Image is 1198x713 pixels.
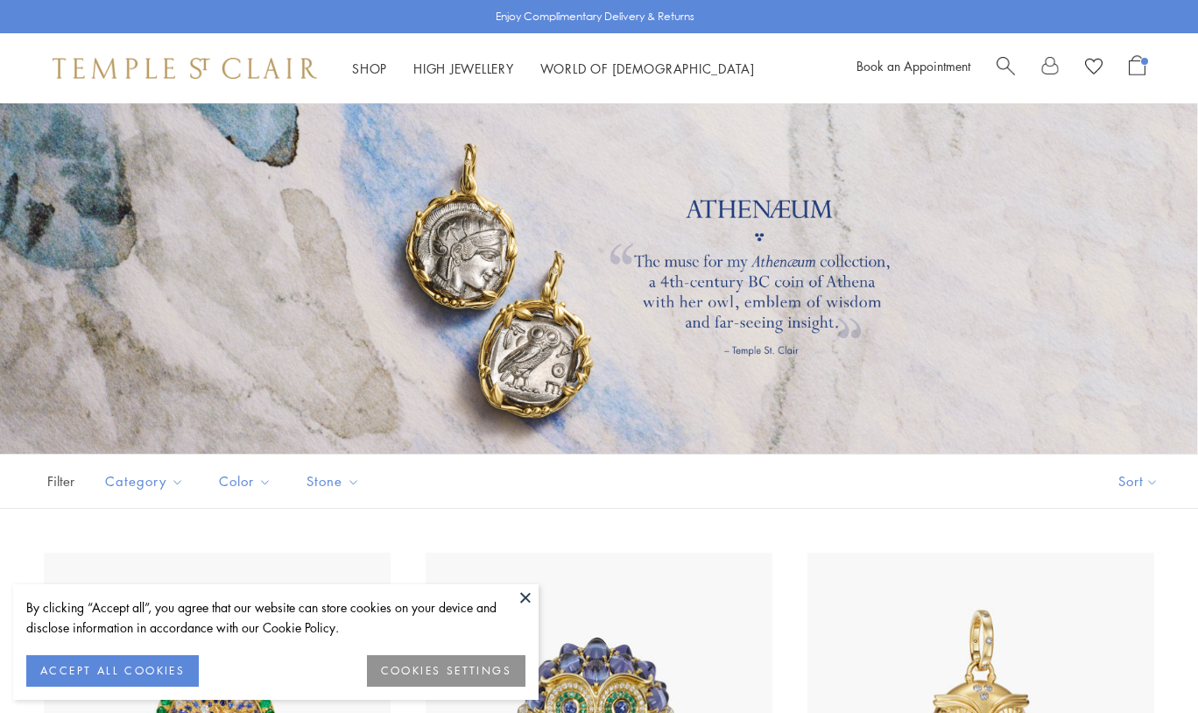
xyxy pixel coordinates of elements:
button: Stone [293,462,373,501]
iframe: Gorgias live chat messenger [1110,631,1180,695]
div: By clicking “Accept all”, you agree that our website can store cookies on your device and disclos... [26,597,525,638]
a: View Wishlist [1085,55,1103,81]
a: Search [997,55,1015,81]
button: Category [92,462,197,501]
button: Show sort by [1079,455,1198,508]
a: Open Shopping Bag [1129,55,1145,81]
a: World of [DEMOGRAPHIC_DATA]World of [DEMOGRAPHIC_DATA] [540,60,755,77]
span: Category [96,470,197,492]
nav: Main navigation [352,58,755,80]
a: ShopShop [352,60,387,77]
button: ACCEPT ALL COOKIES [26,655,199,687]
span: Color [210,470,285,492]
span: Stone [298,470,373,492]
button: COOKIES SETTINGS [367,655,525,687]
a: High JewelleryHigh Jewellery [413,60,514,77]
a: Book an Appointment [856,57,970,74]
button: Color [206,462,285,501]
p: Enjoy Complimentary Delivery & Returns [496,8,694,25]
img: Temple St. Clair [53,58,317,79]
